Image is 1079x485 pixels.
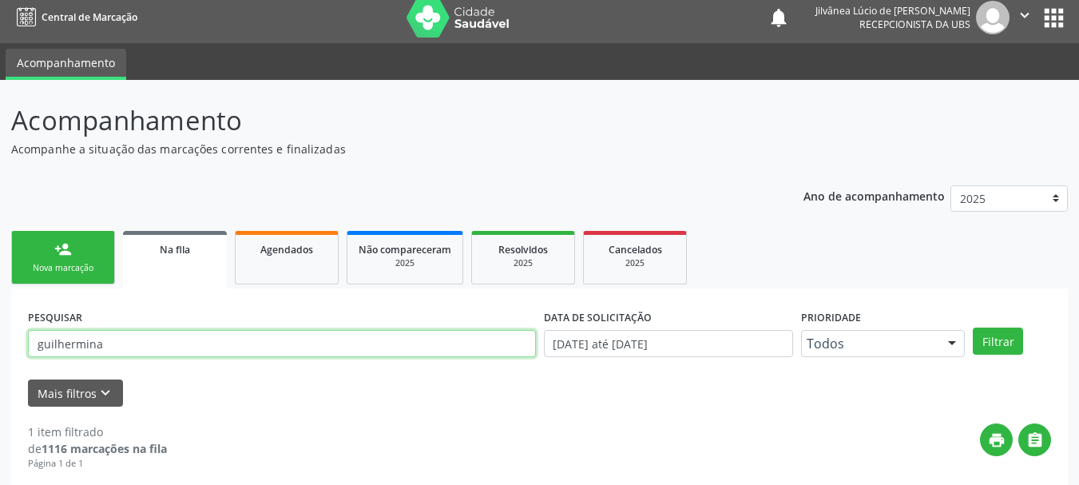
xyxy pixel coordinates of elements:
strong: 1116 marcações na fila [42,441,167,456]
div: 2025 [595,257,675,269]
label: DATA DE SOLICITAÇÃO [544,305,652,330]
span: Na fila [160,243,190,256]
button: apps [1040,4,1068,32]
span: Agendados [260,243,313,256]
div: 1 item filtrado [28,423,167,440]
label: Prioridade [801,305,861,330]
span: Cancelados [609,243,662,256]
button: notifications [768,6,790,29]
button: Filtrar [973,328,1023,355]
i:  [1026,431,1044,449]
span: Não compareceram [359,243,451,256]
i: print [988,431,1006,449]
span: Todos [807,336,932,352]
span: Central de Marcação [42,10,137,24]
span: Resolvidos [498,243,548,256]
button: print [980,423,1013,456]
label: PESQUISAR [28,305,82,330]
input: Selecione um intervalo [544,330,794,357]
a: Acompanhamento [6,49,126,80]
i: keyboard_arrow_down [97,384,114,402]
div: Página 1 de 1 [28,457,167,471]
button: Mais filtroskeyboard_arrow_down [28,380,123,407]
p: Ano de acompanhamento [803,185,945,205]
input: Nome, CNS [28,330,536,357]
div: de [28,440,167,457]
img: img [976,1,1010,34]
div: Nova marcação [23,262,103,274]
a: Central de Marcação [11,4,137,30]
div: 2025 [359,257,451,269]
p: Acompanhamento [11,101,751,141]
div: 2025 [483,257,563,269]
div: Jilvânea Lúcio de [PERSON_NAME] [815,4,970,18]
button:  [1018,423,1051,456]
p: Acompanhe a situação das marcações correntes e finalizadas [11,141,751,157]
span: Recepcionista da UBS [859,18,970,31]
button:  [1010,1,1040,34]
i:  [1016,6,1033,24]
div: person_add [54,241,72,258]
